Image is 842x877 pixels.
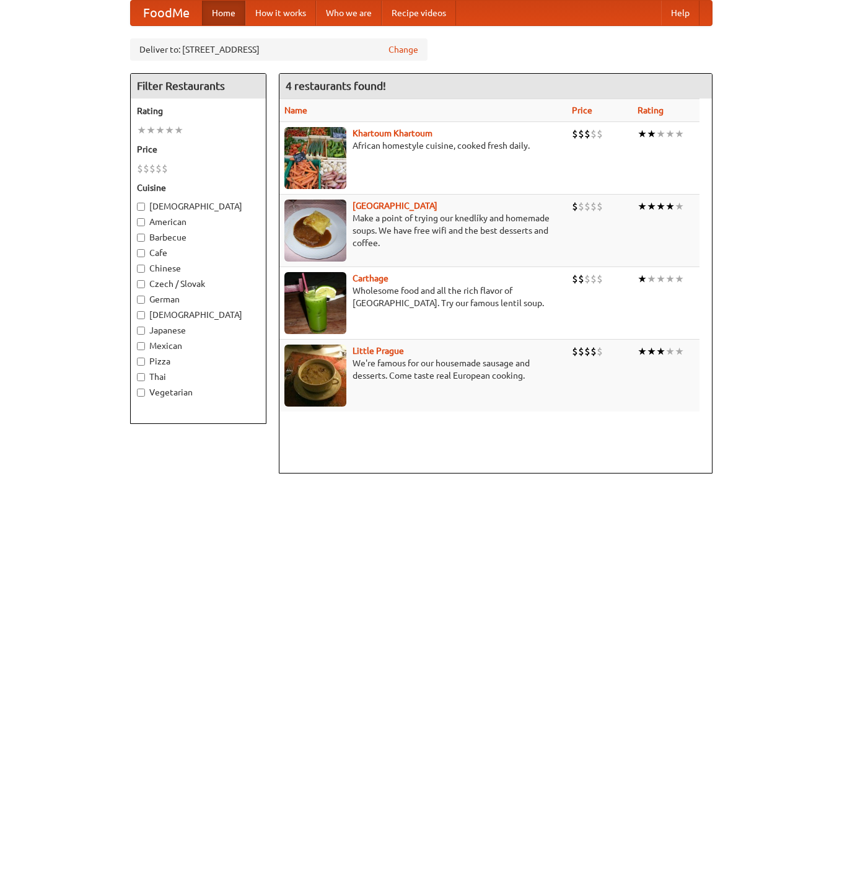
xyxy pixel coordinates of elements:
[353,201,437,211] a: [GEOGRAPHIC_DATA]
[131,74,266,99] h4: Filter Restaurants
[590,200,597,213] li: $
[137,355,260,368] label: Pizza
[284,272,346,334] img: carthage.jpg
[665,200,675,213] li: ★
[137,231,260,244] label: Barbecue
[284,345,346,407] img: littleprague.jpg
[137,311,145,319] input: [DEMOGRAPHIC_DATA]
[137,218,145,226] input: American
[137,162,143,175] li: $
[284,105,307,115] a: Name
[284,357,562,382] p: We're famous for our housemade sausage and desserts. Come taste real European cooking.
[284,139,562,152] p: African homestyle cuisine, cooked fresh daily.
[590,127,597,141] li: $
[665,272,675,286] li: ★
[284,200,346,262] img: czechpoint.jpg
[647,200,656,213] li: ★
[597,272,603,286] li: $
[638,272,647,286] li: ★
[675,200,684,213] li: ★
[656,127,665,141] li: ★
[572,272,578,286] li: $
[137,123,146,137] li: ★
[137,203,145,211] input: [DEMOGRAPHIC_DATA]
[137,234,145,242] input: Barbecue
[638,127,647,141] li: ★
[137,373,145,381] input: Thai
[284,284,562,309] p: Wholesome food and all the rich flavor of [GEOGRAPHIC_DATA]. Try our famous lentil soup.
[597,200,603,213] li: $
[286,80,386,92] ng-pluralize: 4 restaurants found!
[353,128,432,138] b: Khartoum Khartoum
[137,182,260,194] h5: Cuisine
[156,123,165,137] li: ★
[675,272,684,286] li: ★
[353,346,404,356] a: Little Prague
[137,216,260,228] label: American
[137,200,260,213] label: [DEMOGRAPHIC_DATA]
[284,212,562,249] p: Make a point of trying our knedlíky and homemade soups. We have free wifi and the best desserts a...
[638,345,647,358] li: ★
[584,127,590,141] li: $
[137,293,260,306] label: German
[137,262,260,275] label: Chinese
[137,371,260,383] label: Thai
[578,200,584,213] li: $
[149,162,156,175] li: $
[137,143,260,156] h5: Price
[137,327,145,335] input: Japanese
[162,162,168,175] li: $
[675,127,684,141] li: ★
[137,249,145,257] input: Cafe
[130,38,428,61] div: Deliver to: [STREET_ADDRESS]
[578,127,584,141] li: $
[578,345,584,358] li: $
[388,43,418,56] a: Change
[137,342,145,350] input: Mexican
[165,123,174,137] li: ★
[656,272,665,286] li: ★
[661,1,699,25] a: Help
[137,340,260,352] label: Mexican
[584,345,590,358] li: $
[137,265,145,273] input: Chinese
[137,358,145,366] input: Pizza
[143,162,149,175] li: $
[137,389,145,397] input: Vegetarian
[656,200,665,213] li: ★
[316,1,382,25] a: Who we are
[137,280,145,288] input: Czech / Slovak
[137,296,145,304] input: German
[647,272,656,286] li: ★
[638,200,647,213] li: ★
[638,105,664,115] a: Rating
[572,200,578,213] li: $
[665,345,675,358] li: ★
[590,345,597,358] li: $
[572,105,592,115] a: Price
[597,345,603,358] li: $
[597,127,603,141] li: $
[131,1,202,25] a: FoodMe
[647,127,656,141] li: ★
[647,345,656,358] li: ★
[156,162,162,175] li: $
[284,127,346,189] img: khartoum.jpg
[353,273,388,283] b: Carthage
[137,324,260,337] label: Japanese
[656,345,665,358] li: ★
[202,1,245,25] a: Home
[137,309,260,321] label: [DEMOGRAPHIC_DATA]
[572,127,578,141] li: $
[665,127,675,141] li: ★
[137,247,260,259] label: Cafe
[137,278,260,290] label: Czech / Slovak
[584,200,590,213] li: $
[675,345,684,358] li: ★
[590,272,597,286] li: $
[174,123,183,137] li: ★
[578,272,584,286] li: $
[382,1,456,25] a: Recipe videos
